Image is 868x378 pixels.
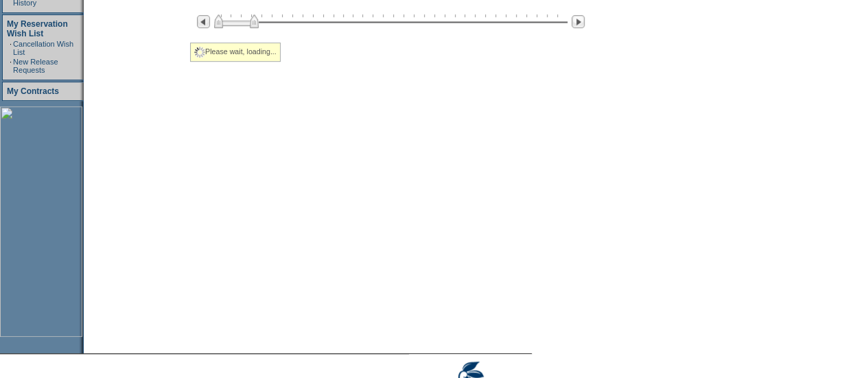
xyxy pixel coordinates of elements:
[7,19,68,38] a: My Reservation Wish List
[10,40,12,56] td: ·
[13,40,73,56] a: Cancellation Wish List
[10,58,12,74] td: ·
[194,47,205,58] img: spinner2.gif
[7,86,59,96] a: My Contracts
[572,15,585,28] img: Next
[197,15,210,28] img: Previous
[13,58,58,74] a: New Release Requests
[190,43,281,62] div: Please wait, loading...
